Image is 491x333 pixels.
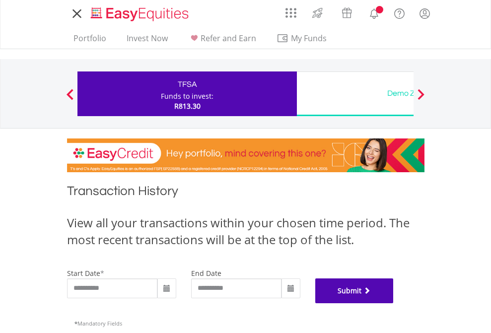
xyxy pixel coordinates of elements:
[387,2,412,22] a: FAQ's and Support
[332,2,361,21] a: Vouchers
[89,6,193,22] img: EasyEquities_Logo.png
[70,33,110,49] a: Portfolio
[191,268,221,278] label: end date
[309,5,326,21] img: thrive-v2.svg
[279,2,303,18] a: AppsGrid
[315,278,394,303] button: Submit
[67,214,424,249] div: View all your transactions within your chosen time period. The most recent transactions will be a...
[74,320,122,327] span: Mandatory Fields
[87,2,193,22] a: Home page
[67,138,424,172] img: EasyCredit Promotion Banner
[174,101,201,111] span: R813.30
[184,33,260,49] a: Refer and Earn
[277,32,342,45] span: My Funds
[123,33,172,49] a: Invest Now
[60,94,80,104] button: Previous
[161,91,213,101] div: Funds to invest:
[412,2,437,24] a: My Profile
[83,77,291,91] div: TFSA
[67,268,100,278] label: start date
[361,2,387,22] a: Notifications
[339,5,355,21] img: vouchers-v2.svg
[201,33,256,44] span: Refer and Earn
[67,182,424,204] h1: Transaction History
[411,94,431,104] button: Next
[285,7,296,18] img: grid-menu-icon.svg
